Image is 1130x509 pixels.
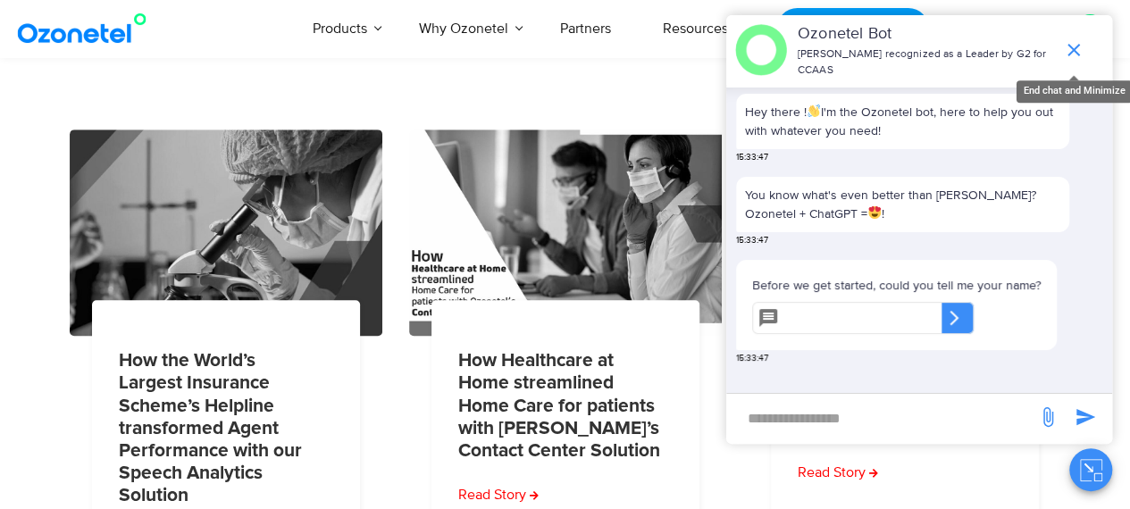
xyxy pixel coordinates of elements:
[1069,448,1112,491] button: Close chat
[458,484,539,505] a: Read more about How Healthcare at Home streamlined Home Care for patients with Ozonetel’s Contact...
[745,186,1060,223] p: You know what's even better than [PERSON_NAME]? Ozonetel + ChatGPT = !
[808,104,820,117] img: 👋
[736,234,768,247] span: 15:33:47
[736,352,768,365] span: 15:33:47
[736,151,768,164] span: 15:33:47
[868,206,881,219] img: 😍
[119,349,322,506] a: How the World’s Largest Insurance Scheme’s Helpline transformed Agent Performance with our Speech...
[798,22,1054,46] p: Ozonetel Bot
[752,276,1041,295] p: Before we get started, could you tell me your name?
[1056,32,1092,68] span: end chat or minimize
[458,349,662,462] a: How Healthcare at Home streamlined Home Care for patients with [PERSON_NAME]’s Contact Center Sol...
[735,403,1028,435] div: new-msg-input
[745,103,1060,140] p: Hey there ! I'm the Ozonetel bot, here to help you out with whatever you need!
[1030,399,1066,435] span: send message
[1067,399,1103,435] span: send message
[798,46,1054,79] p: [PERSON_NAME] recognized as a Leader by G2 for CCAAS
[735,24,787,76] img: header
[776,8,929,50] a: Request a Demo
